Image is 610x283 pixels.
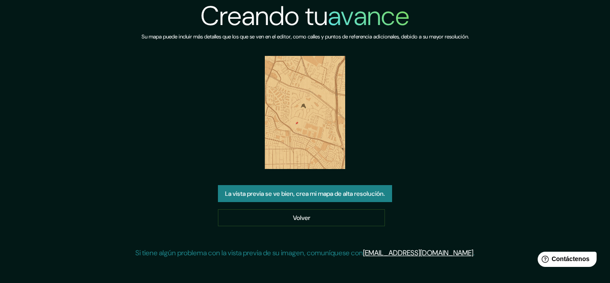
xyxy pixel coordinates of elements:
[265,56,345,169] img: vista previa del mapa creado
[473,248,475,258] font: .
[363,248,473,258] a: [EMAIL_ADDRESS][DOMAIN_NAME]
[293,214,310,222] font: Volver
[135,248,363,258] font: Si tiene algún problema con la vista previa de su imagen, comuníquese con
[225,190,385,198] font: La vista previa se ve bien, crea mi mapa de alta resolución.
[218,209,385,226] a: Volver
[142,33,469,40] font: Su mapa puede incluir más detalles que los que se ven en el editor, como calles y puntos de refer...
[531,248,600,273] iframe: Lanzador de widgets de ayuda
[218,185,392,202] button: La vista previa se ve bien, crea mi mapa de alta resolución.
